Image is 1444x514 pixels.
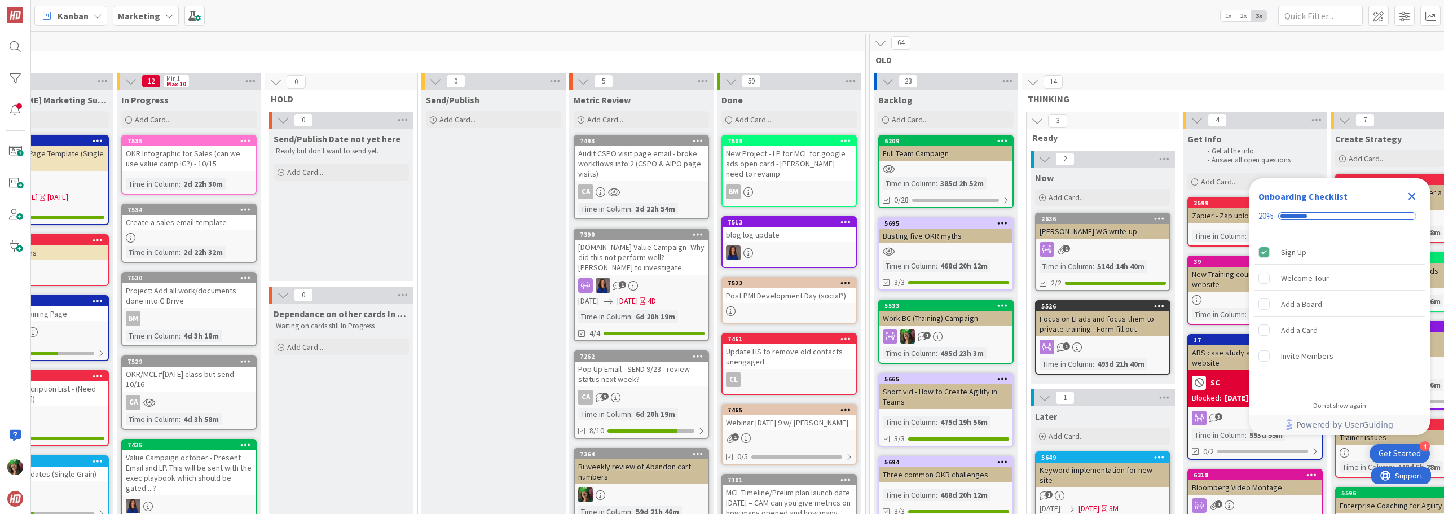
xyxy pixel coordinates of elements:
[883,260,936,272] div: Time in Column
[574,94,631,106] span: Metric Review
[879,218,1012,229] div: 5695
[580,137,708,145] div: 7493
[122,499,256,513] div: SL
[578,487,593,502] img: SL
[1188,267,1322,292] div: New Training course videos for website
[575,362,708,386] div: Pop Up Email - SEND 9/23 - review status next week?
[575,390,708,405] div: CA
[1258,211,1274,221] div: 20%
[1194,199,1322,207] div: 2599
[937,416,990,428] div: 475d 19h 56m
[1188,257,1322,292] div: 39New Training course videos for website
[122,136,256,146] div: 7535
[575,136,708,146] div: 7493
[580,353,708,361] div: 7262
[575,184,708,199] div: CA
[723,475,856,485] div: 7101
[126,395,140,410] div: CA
[596,278,610,293] img: SL
[1225,392,1248,404] div: [DATE]
[122,205,256,230] div: 7534Create a sales email template
[122,440,256,495] div: 7435Value Campaign october - Present Email and LP. This will be sent with the exec playbook which...
[631,408,633,420] span: :
[575,136,708,181] div: 7493Audit CSPO visit page email - broke workflows into 2 (CSPO & AIPO page visits)
[127,274,256,282] div: 7530
[892,115,928,125] span: Add Card...
[1049,192,1085,203] span: Add Card...
[127,137,256,145] div: 7535
[126,499,140,513] img: SL
[122,273,256,283] div: 7530
[723,217,856,242] div: 7513blog log update
[1188,335,1322,370] div: 17ABS case study added to the website
[1249,415,1430,435] div: Footer
[287,75,306,89] span: 0
[122,395,256,410] div: CA
[726,372,741,387] div: CL
[728,137,856,145] div: 7509
[723,344,856,369] div: Update HS to remove old contacts unengaged
[276,322,407,331] p: Waiting on cards still In Progress
[631,310,633,323] span: :
[1278,6,1363,26] input: Quick Filter...
[900,329,915,344] img: SL
[884,137,1012,145] div: 6209
[594,74,613,88] span: 5
[1254,292,1425,317] div: Add a Board is incomplete.
[578,295,599,307] span: [DATE]
[1036,301,1169,336] div: 5526Focus on LI ads and focus them to private training - Form fill out
[1247,308,1285,320] div: 553d 57m
[1192,230,1245,242] div: Time in Column
[879,329,1012,344] div: SL
[633,408,678,420] div: 6d 20h 19m
[127,358,256,366] div: 7529
[879,218,1012,243] div: 5695Busting five OKR myths
[1236,10,1251,21] span: 2x
[879,229,1012,243] div: Busting five OKR myths
[723,372,856,387] div: CL
[723,334,856,369] div: 7461Update HS to remove old contacts unengaged
[879,374,1012,409] div: 5665Short vid - How to Create Agility in Teams
[179,330,180,342] span: :
[723,288,856,303] div: Post PMI Development Day (social?)
[879,136,1012,161] div: 6209Full Team Campaign
[180,246,226,258] div: 2d 22h 32m
[633,203,678,215] div: 3d 22h 54m
[1281,271,1329,285] div: Welcome Tour
[601,393,609,400] span: 3
[891,36,910,50] span: 64
[879,457,1012,467] div: 5694
[619,281,626,288] span: 1
[937,177,987,190] div: 385d 2h 52m
[923,332,931,339] span: 1
[575,240,708,275] div: [DOMAIN_NAME] Value Campaign -Why did this not perform well? [PERSON_NAME] to investigate.
[648,295,656,307] div: 4D
[126,178,179,190] div: Time in Column
[1063,245,1070,252] span: 1
[1187,133,1222,144] span: Get Info
[7,7,23,23] img: Visit kanbanzone.com
[1210,379,1220,386] b: SC
[274,133,400,144] span: Send/Publish Date not yet here
[884,375,1012,383] div: 5665
[1201,156,1321,165] li: Answer all open questions
[1093,260,1094,273] span: :
[1041,215,1169,223] div: 2636
[723,227,856,242] div: blog log update
[723,217,856,227] div: 7513
[578,310,631,323] div: Time in Column
[1032,132,1165,143] span: Ready
[894,433,905,445] span: 3/3
[723,184,856,199] div: BM
[135,115,171,125] span: Add Card...
[879,311,1012,326] div: Work BC (Training) Campaign
[575,352,708,386] div: 7262Pop Up Email - SEND 9/23 - review status next week?
[732,433,739,441] span: 1
[1281,245,1306,259] div: Sign Up
[578,408,631,420] div: Time in Column
[1040,260,1093,273] div: Time in Column
[1049,431,1085,441] span: Add Card...
[937,347,987,359] div: 495d 23h 3m
[166,76,180,81] div: Min 1
[1036,453,1169,487] div: 5649Keyword implementation for new site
